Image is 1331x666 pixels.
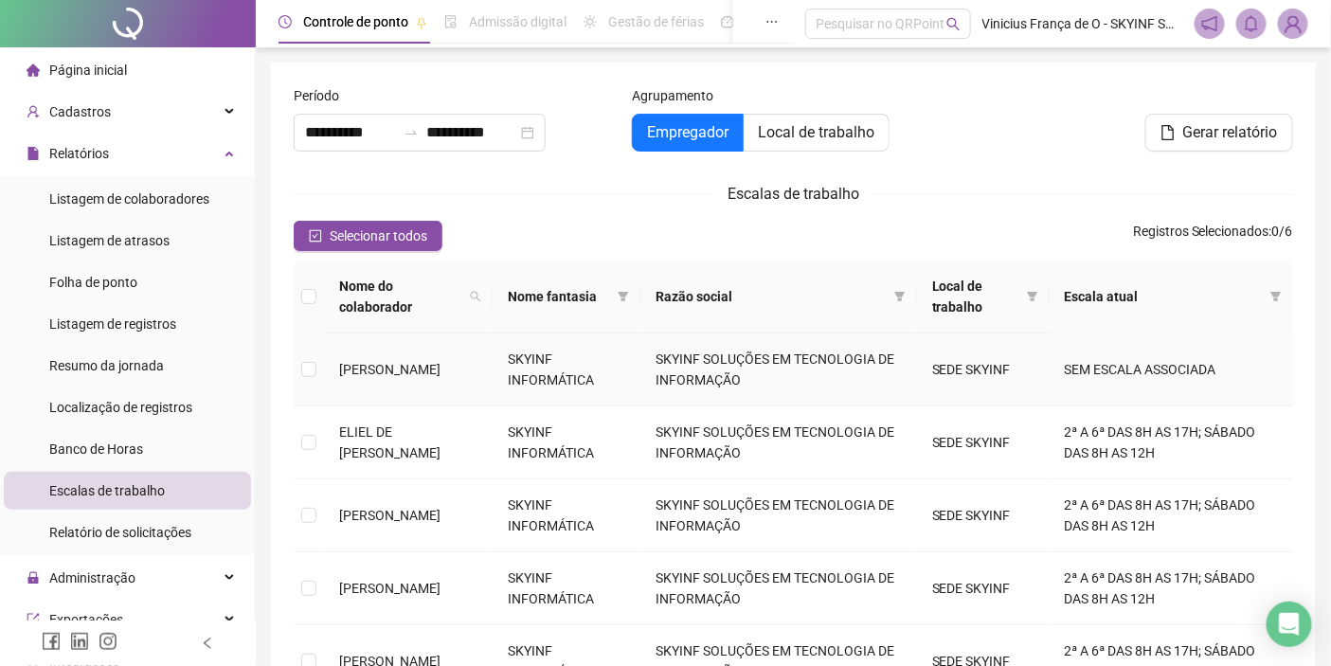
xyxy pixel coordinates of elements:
span: filter [614,282,633,311]
span: Nome fantasia [508,286,610,307]
span: filter [1027,291,1038,302]
span: Escalas de trabalho [728,185,859,203]
span: check-square [309,229,322,243]
span: Período [294,85,339,106]
span: Admissão digital [469,14,567,29]
td: 2ª A 6ª DAS 8H AS 17H; SÁBADO DAS 8H AS 12H [1050,552,1293,625]
td: SKYINF SOLUÇÕES EM TECNOLOGIA DE INFORMAÇÃO [640,552,916,625]
span: user-add [27,105,40,118]
span: sun [584,15,597,28]
span: facebook [42,632,61,651]
span: Resumo da jornada [49,358,164,373]
button: Gerar relatório [1145,114,1293,152]
span: Vinicius França de O - SKYINF SOLUÇÕES EM TEC. DA INFORMAÇÃO [982,13,1184,34]
span: Listagem de atrasos [49,233,170,248]
td: SKYINF SOLUÇÕES EM TECNOLOGIA DE INFORMAÇÃO [640,479,916,552]
span: file [1160,125,1176,140]
span: Administração [49,570,135,585]
span: to [404,125,419,140]
span: Razão social [656,286,886,307]
span: Nome do colaborador [339,276,462,317]
span: Exportações [49,612,123,627]
span: Empregador [647,123,728,141]
span: ELIEL DE [PERSON_NAME] [339,424,441,460]
span: filter [1267,282,1286,311]
span: instagram [99,632,117,651]
td: SEDE SKYINF [917,552,1050,625]
span: Cadastros [49,104,111,119]
td: SEDE SKYINF [917,479,1050,552]
span: clock-circle [279,15,292,28]
span: Controle de ponto [303,14,408,29]
span: dashboard [721,15,734,28]
span: Local de trabalho [758,123,874,141]
span: file-done [444,15,458,28]
div: Open Intercom Messenger [1267,602,1312,647]
span: pushpin [416,17,427,28]
td: SKYINF SOLUÇÕES EM TECNOLOGIA DE INFORMAÇÃO [640,333,916,406]
td: 2ª A 6ª DAS 8H AS 17H; SÁBADO DAS 8H AS 12H [1050,479,1293,552]
span: Listagem de colaboradores [49,191,209,207]
td: SKYINF INFORMÁTICA [493,479,640,552]
td: SEM ESCALA ASSOCIADA [1050,333,1293,406]
span: search [946,17,961,31]
span: filter [1023,272,1042,321]
td: SKYINF INFORMÁTICA [493,552,640,625]
span: [PERSON_NAME] [339,581,441,596]
td: SEDE SKYINF [917,406,1050,479]
span: lock [27,571,40,585]
span: Banco de Horas [49,441,143,457]
span: Registros Selecionados [1133,224,1269,239]
span: ellipsis [765,15,779,28]
td: 2ª A 6ª DAS 8H AS 17H; SÁBADO DAS 8H AS 12H [1050,406,1293,479]
span: search [466,272,485,321]
span: search [470,291,481,302]
span: home [27,63,40,77]
img: 84670 [1279,9,1307,38]
td: SKYINF INFORMÁTICA [493,333,640,406]
span: left [201,637,214,650]
span: export [27,613,40,626]
span: : 0 / 6 [1133,221,1293,251]
span: Gestão de férias [608,14,704,29]
td: SKYINF INFORMÁTICA [493,406,640,479]
span: Página inicial [49,63,127,78]
span: filter [890,282,909,311]
span: Local de trabalho [932,276,1019,317]
span: Escalas de trabalho [49,483,165,498]
span: swap-right [404,125,419,140]
span: Agrupamento [632,85,713,106]
span: Folha de ponto [49,275,137,290]
td: SKYINF SOLUÇÕES EM TECNOLOGIA DE INFORMAÇÃO [640,406,916,479]
span: Relatórios [49,146,109,161]
span: Relatório de solicitações [49,525,191,540]
span: filter [1270,291,1282,302]
span: bell [1243,15,1260,32]
span: Escala atual [1065,286,1263,307]
span: [PERSON_NAME] [339,362,441,377]
span: Selecionar todos [330,225,427,246]
span: filter [618,291,629,302]
span: Localização de registros [49,400,192,415]
td: SEDE SKYINF [917,333,1050,406]
span: linkedin [70,632,89,651]
span: file [27,147,40,160]
span: notification [1201,15,1218,32]
button: Selecionar todos [294,221,442,251]
span: filter [894,291,906,302]
span: Listagem de registros [49,316,176,332]
span: Gerar relatório [1183,121,1278,144]
span: [PERSON_NAME] [339,508,441,523]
